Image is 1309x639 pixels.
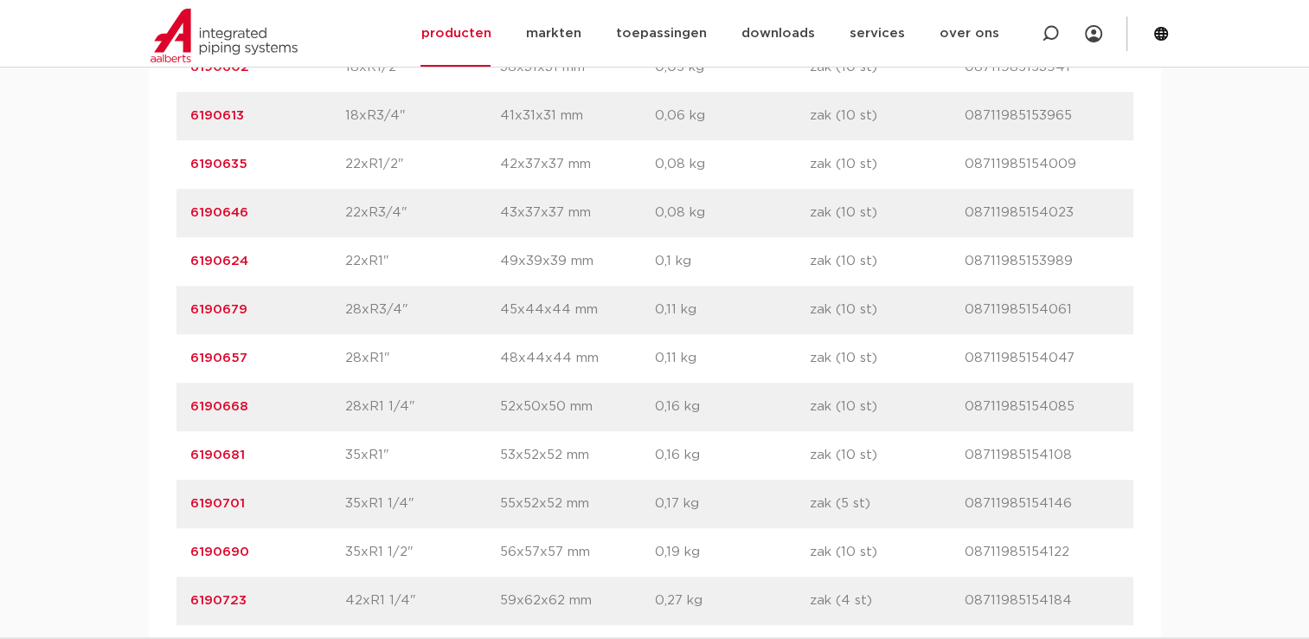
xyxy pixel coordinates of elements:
p: 0,17 kg [655,494,810,514]
p: 0,27 kg [655,591,810,611]
a: 6190701 [190,497,245,510]
p: 0,05 kg [655,57,810,78]
a: 6190679 [190,303,247,316]
p: 0,16 kg [655,445,810,466]
p: 28xR1" [345,348,500,369]
p: 08711985154047 [965,348,1120,369]
p: 43x37x37 mm [500,203,655,223]
p: 35xR1 1/2" [345,542,500,563]
a: 6190635 [190,158,247,171]
p: 08711985154184 [965,591,1120,611]
p: 18xR3/4" [345,106,500,126]
a: 6190723 [190,594,247,607]
p: 42xR1 1/4" [345,591,500,611]
p: 48x44x44 mm [500,348,655,369]
p: 08711985153965 [965,106,1120,126]
a: 6190602 [190,61,249,74]
p: 08711985154146 [965,494,1120,514]
p: 38x31x31 mm [500,57,655,78]
p: 0,06 kg [655,106,810,126]
a: 6190681 [190,449,245,461]
p: 0,16 kg [655,397,810,417]
p: 08711985154009 [965,154,1120,175]
p: zak (10 st) [810,251,965,272]
p: 45x44x44 mm [500,300,655,320]
p: 08711985153941 [965,57,1120,78]
p: zak (10 st) [810,542,965,563]
p: 0,1 kg [655,251,810,272]
p: 56x57x57 mm [500,542,655,563]
p: 35xR1 1/4" [345,494,500,514]
p: 59x62x62 mm [500,591,655,611]
p: 22xR1/2" [345,154,500,175]
p: 0,08 kg [655,203,810,223]
p: 08711985154061 [965,300,1120,320]
p: 22xR1" [345,251,500,272]
p: 08711985154108 [965,445,1120,466]
p: 49x39x39 mm [500,251,655,272]
p: 08711985154085 [965,397,1120,417]
p: 28xR1 1/4" [345,397,500,417]
a: 6190668 [190,400,248,413]
p: 0,11 kg [655,348,810,369]
p: 18xR1/2" [345,57,500,78]
p: zak (4 st) [810,591,965,611]
a: 6190646 [190,206,248,219]
p: 55x52x52 mm [500,494,655,514]
p: zak (10 st) [810,397,965,417]
p: zak (10 st) [810,348,965,369]
a: 6190690 [190,545,249,558]
a: 6190624 [190,255,248,268]
p: 08711985153989 [965,251,1120,272]
p: 52x50x50 mm [500,397,655,417]
p: 35xR1" [345,445,500,466]
p: zak (10 st) [810,57,965,78]
p: zak (10 st) [810,154,965,175]
a: 6190613 [190,109,244,122]
p: 0,11 kg [655,300,810,320]
p: 08711985154122 [965,542,1120,563]
p: 08711985154023 [965,203,1120,223]
p: 0,08 kg [655,154,810,175]
p: 22xR3/4" [345,203,500,223]
p: 41x31x31 mm [500,106,655,126]
p: zak (5 st) [810,494,965,514]
p: zak (10 st) [810,106,965,126]
p: zak (10 st) [810,300,965,320]
p: zak (10 st) [810,445,965,466]
p: 53x52x52 mm [500,445,655,466]
a: 6190657 [190,352,247,365]
p: zak (10 st) [810,203,965,223]
p: 42x37x37 mm [500,154,655,175]
p: 28xR3/4" [345,300,500,320]
p: 0,19 kg [655,542,810,563]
